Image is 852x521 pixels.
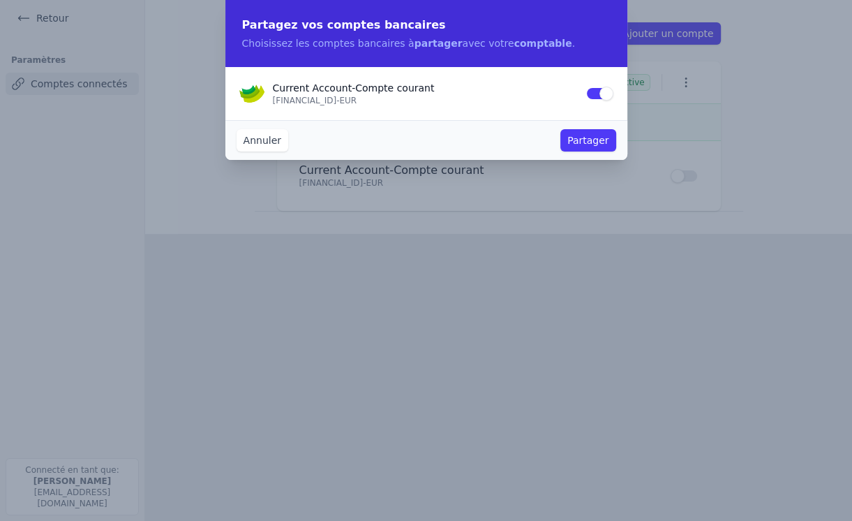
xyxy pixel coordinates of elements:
strong: partager [414,38,463,49]
button: Partager [560,129,615,152]
p: [FINANCIAL_ID] - EUR [273,95,577,106]
strong: comptable [514,38,572,49]
p: Current Account - Compte courant [273,81,577,95]
p: Choisissez les comptes bancaires à avec votre . [242,36,611,50]
h2: Partagez vos comptes bancaires [242,17,611,34]
button: Annuler [237,129,288,152]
